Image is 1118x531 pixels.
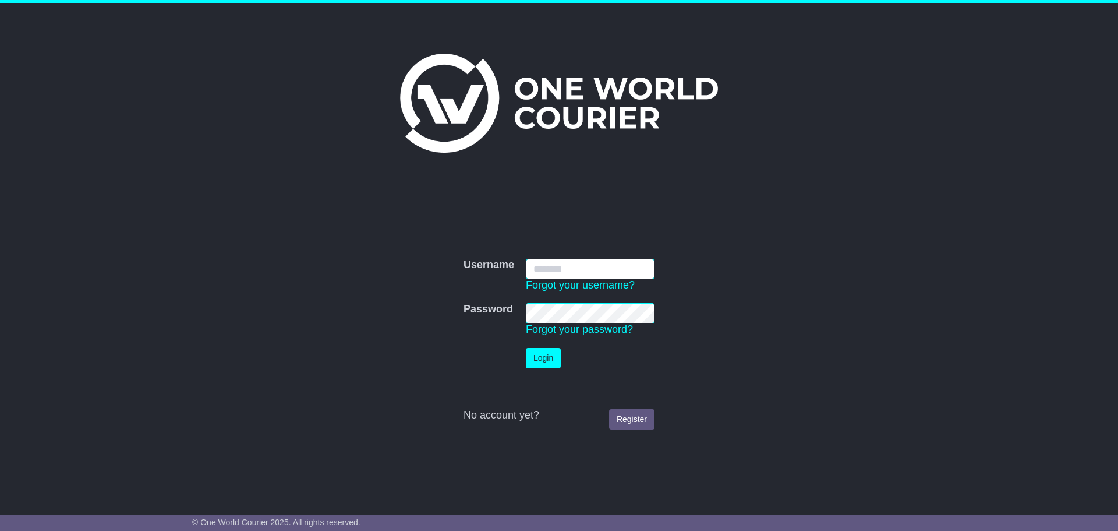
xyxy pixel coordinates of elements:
[464,303,513,316] label: Password
[609,409,654,430] a: Register
[526,279,635,291] a: Forgot your username?
[526,323,633,335] a: Forgot your password?
[526,348,561,368] button: Login
[464,259,514,272] label: Username
[464,409,654,422] div: No account yet?
[192,518,360,527] span: © One World Courier 2025. All rights reserved.
[400,54,718,153] img: One World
